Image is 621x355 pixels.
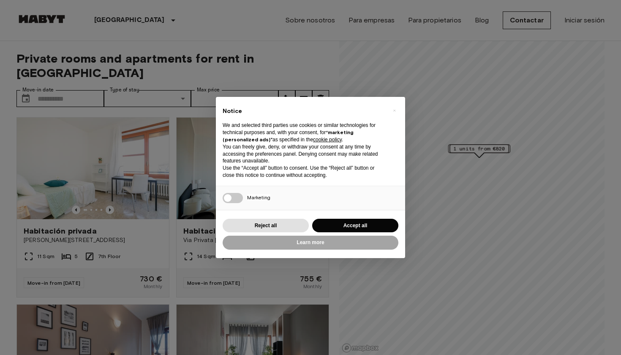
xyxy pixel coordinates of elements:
[223,107,385,116] h2: Notice
[223,236,398,250] button: Learn more
[223,165,385,179] p: Use the “Accept all” button to consent. Use the “Reject all” button or close this notice to conti...
[223,129,354,143] strong: “marketing (personalized ads)”
[387,104,401,117] button: Close this notice
[247,194,270,201] span: Marketing
[312,219,398,233] button: Accept all
[223,219,309,233] button: Reject all
[393,105,396,116] span: ×
[313,137,342,143] a: cookie policy
[223,143,385,165] p: You can freely give, deny, or withdraw your consent at any time by accessing the preferences pane...
[223,122,385,143] p: We and selected third parties use cookies or similar technologies for technical purposes and, wit...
